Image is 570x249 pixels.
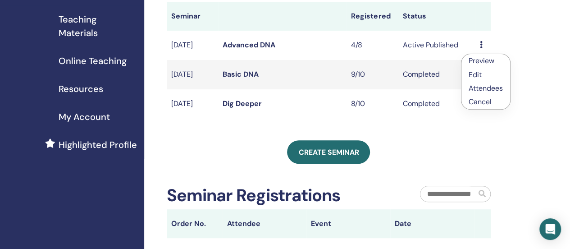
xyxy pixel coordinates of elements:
[59,54,127,68] span: Online Teaching
[167,89,218,119] td: [DATE]
[469,97,503,107] p: Cancel
[287,140,370,164] a: Create seminar
[223,69,259,79] a: Basic DNA
[469,70,482,79] a: Edit
[59,110,110,124] span: My Account
[167,185,340,206] h2: Seminar Registrations
[223,40,275,50] a: Advanced DNA
[59,13,137,40] span: Teaching Materials
[390,209,474,238] th: Date
[539,218,561,240] div: Open Intercom Messenger
[469,56,494,65] a: Preview
[398,89,475,119] td: Completed
[167,60,218,89] td: [DATE]
[469,83,503,93] a: Attendees
[306,209,390,238] th: Event
[398,2,475,31] th: Status
[223,99,262,108] a: Dig Deeper
[347,60,398,89] td: 9/10
[59,82,103,96] span: Resources
[298,148,359,157] span: Create seminar
[398,31,475,60] td: Active Published
[59,138,137,152] span: Highlighted Profile
[347,89,398,119] td: 8/10
[167,31,218,60] td: [DATE]
[398,60,475,89] td: Completed
[347,2,398,31] th: Registered
[347,31,398,60] td: 4/8
[223,209,306,238] th: Attendee
[167,209,223,238] th: Order No.
[167,2,218,31] th: Seminar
